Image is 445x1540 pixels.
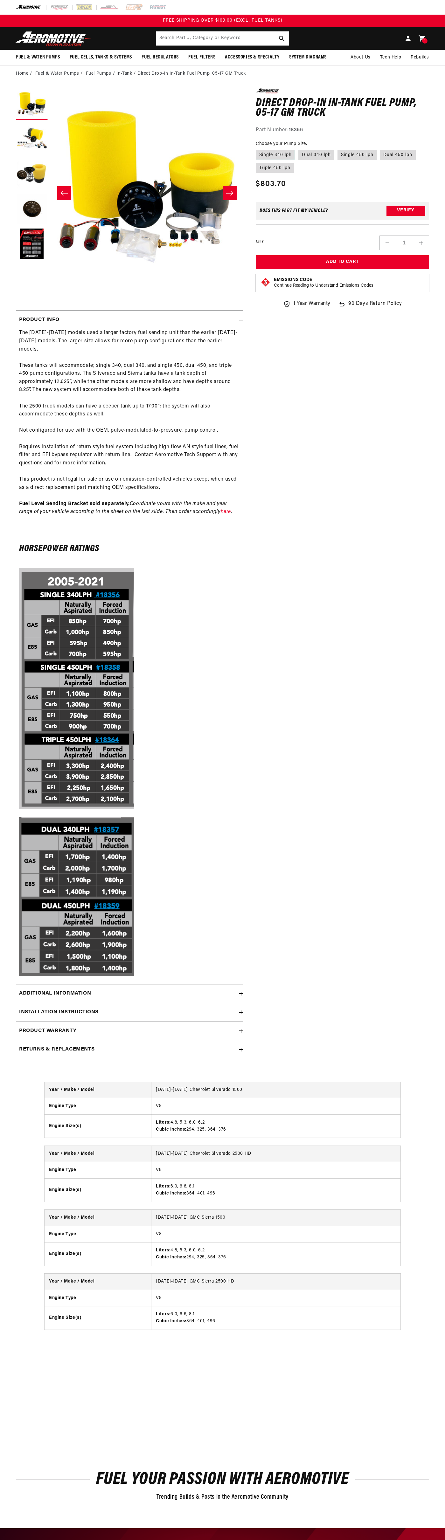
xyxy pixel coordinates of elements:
[16,228,48,260] button: Load image 5 in gallery view
[16,193,48,225] button: Load image 4 in gallery view
[137,70,246,77] li: Direct Drop-In In-Tank Fuel Pump, 05-17 GM Truck
[156,1312,170,1317] strong: Liters:
[19,316,59,324] h2: Product Info
[289,127,303,133] strong: 18356
[151,1274,400,1290] td: [DATE]-[DATE] GMC Sierra 2500 HD
[16,1022,243,1040] summary: Product warranty
[16,311,243,329] summary: Product Info
[274,277,312,282] strong: Emissions Code
[19,1008,99,1016] h2: Installation Instructions
[151,1242,400,1265] td: 4.8, 5.3, 6.0, 6.2 294, 325, 364, 376
[151,1162,400,1178] td: V8
[293,300,330,308] span: 1 Year Warranty
[283,300,330,308] a: 1 Year Warranty
[380,150,416,160] label: Dual 450 lph
[156,1184,170,1189] strong: Liters:
[284,50,331,65] summary: System Diagrams
[338,300,402,314] a: 90 Days Return Policy
[348,300,402,314] span: 90 Days Return Policy
[45,1210,151,1226] th: Year / Make / Model
[289,54,327,61] span: System Diagrams
[11,50,65,65] summary: Fuel & Water Pumps
[16,1472,429,1487] h2: Fuel Your Passion with Aeromotive
[45,1162,151,1178] th: Engine Type
[16,70,429,77] nav: breadcrumbs
[137,50,184,65] summary: Fuel Regulators
[221,509,231,514] a: here
[151,1178,400,1201] td: 6.0, 6.6, 8.1 364, 401, 496
[14,31,93,46] img: Aeromotive
[16,1040,243,1059] summary: Returns & replacements
[274,277,373,289] button: Emissions CodeContinue Reading to Understand Emissions Codes
[151,1114,400,1138] td: 4.8, 5.3, 6.0, 6.2 294, 325, 364, 376
[298,150,334,160] label: Dual 340 lph
[188,54,215,61] span: Fuel Filters
[86,70,111,77] a: Fuel Pumps
[70,54,132,61] span: Fuel Cells, Tanks & Systems
[151,1146,400,1162] td: [DATE]-[DATE] Chevrolet Silverado 2500 HD
[380,54,401,61] span: Tech Help
[156,1120,170,1125] strong: Liters:
[45,1146,151,1162] th: Year / Make / Model
[337,150,377,160] label: Single 450 lph
[45,1290,151,1306] th: Engine Type
[156,1494,289,1500] span: Trending Builds & Posts in the Aeromotive Community
[19,1045,94,1054] h2: Returns & replacements
[220,50,284,65] summary: Accessories & Specialty
[19,1027,77,1035] h2: Product warranty
[151,1306,400,1330] td: 6.0, 6.6, 8.1 364, 401, 496
[163,18,282,23] span: FREE SHIPPING OVER $109.00 (EXCL. FUEL TANKS)
[346,50,375,65] a: About Us
[256,98,429,118] h1: Direct Drop-In In-Tank Fuel Pump, 05-17 GM Truck
[260,208,328,213] div: Does This part fit My vehicle?
[156,1319,186,1324] strong: Cubic Inches:
[151,1210,400,1226] td: [DATE]-[DATE] GMC Sierra 1500
[142,54,179,61] span: Fuel Regulators
[223,186,237,200] button: Slide right
[45,1178,151,1201] th: Engine Size(s)
[45,1226,151,1242] th: Engine Type
[151,1226,400,1242] td: V8
[16,1003,243,1022] summary: Installation Instructions
[225,54,280,61] span: Accessories & Specialty
[19,545,240,553] h6: Horsepower Ratings
[16,158,48,190] button: Load image 3 in gallery view
[256,150,295,160] label: Single 340 lph
[45,1114,151,1138] th: Engine Size(s)
[45,1242,151,1265] th: Engine Size(s)
[256,239,264,244] label: QTY
[351,55,371,60] span: About Us
[151,1082,400,1098] td: [DATE]-[DATE] Chevrolet Silverado 1500
[375,50,406,65] summary: Tech Help
[16,54,60,61] span: Fuel & Water Pumps
[65,50,137,65] summary: Fuel Cells, Tanks & Systems
[16,984,243,1003] summary: Additional information
[45,1098,151,1114] th: Engine Type
[19,501,130,506] strong: Fuel Level Sending Bracket sold separately.
[151,1098,400,1114] td: V8
[275,31,289,45] button: Search Part #, Category or Keyword
[16,123,48,155] button: Load image 2 in gallery view
[156,1191,186,1196] strong: Cubic Inches:
[45,1082,151,1098] th: Year / Make / Model
[156,1248,170,1253] strong: Liters:
[16,88,48,120] button: Load image 1 in gallery view
[406,50,434,65] summary: Rebuilds
[35,70,79,77] a: Fuel & Water Pumps
[261,277,271,287] img: Emissions code
[156,1255,186,1260] strong: Cubic Inches:
[386,206,425,216] button: Verify
[256,178,286,190] span: $803.70
[57,186,71,200] button: Slide left
[45,1306,151,1330] th: Engine Size(s)
[19,329,240,516] p: The [DATE]-[DATE] models used a larger factory fuel sending unit than the earlier [DATE]-[DATE] m...
[256,140,308,147] legend: Choose your Pump Size:
[411,54,429,61] span: Rebuilds
[256,163,294,173] label: Triple 450 lph
[256,255,429,270] button: Add to Cart
[156,1127,186,1132] strong: Cubic Inches:
[116,70,137,77] li: In-Tank
[156,31,289,45] input: Search Part #, Category or Keyword
[256,126,429,134] div: Part Number:
[424,38,426,44] span: 1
